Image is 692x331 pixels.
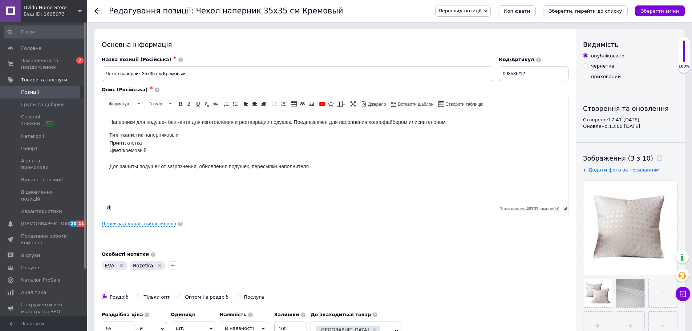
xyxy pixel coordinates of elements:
span: ✱ [150,86,153,90]
a: Таблиця [290,100,298,108]
span: Показники роботи компанії [21,233,67,246]
span: Аналітика [21,289,46,296]
a: Вставити/видалити нумерований список [222,100,230,108]
div: Послуга [244,294,264,300]
b: Наявність [220,312,246,317]
span: 20 [69,221,77,227]
button: Чат з покупцем [676,287,690,301]
i: Зберегти, перейти до списку [549,8,622,14]
a: Жирний (Ctrl+B) [177,100,185,108]
b: Залишки [274,312,299,317]
span: Відновлення позицій [21,189,67,202]
a: Вставити іконку [327,100,335,108]
span: Інструменти веб-майстра та SEO [21,302,67,315]
button: Зберегти, перейти до списку [543,5,628,16]
span: Видалені позиції [21,177,63,183]
span: Сезонні знижки [21,114,67,127]
span: Каталог ProSale [21,277,60,283]
span: В наявності [225,326,254,331]
span: Назва позиції (Російська) [102,57,171,62]
div: Оновлено: 13:00 [DATE] [583,123,677,130]
a: По лівому краю [242,100,250,108]
a: Підкреслений (Ctrl+U) [194,100,202,108]
a: Джерело [360,100,387,108]
iframe: Редактор, 4E7C227F-6226-4CCF-93B6-7347DC04C01A [102,111,568,202]
span: Позиції [21,89,39,96]
span: 11 [77,221,86,227]
span: Потягніть для зміни розмірів [563,207,567,210]
span: Джерело [367,101,386,108]
input: Пошук [4,25,86,39]
h1: Редагування позиції: Чехол наперник 35х35 см Кремовый [109,7,343,15]
a: Повернути (Ctrl+Z) [211,100,219,108]
a: Вставити/видалити маркований список [231,100,239,108]
b: Одиниця [171,312,195,317]
span: Категорії [21,133,44,140]
span: Головна [21,45,41,52]
a: По правому краю [259,100,267,108]
span: Вставити шаблон [397,101,434,108]
span: Відгуки [21,252,40,259]
span: Rozetka [133,263,153,269]
span: Перегляд позиції [438,8,481,13]
span: 49733 [526,206,538,211]
a: Максимізувати [349,100,357,108]
b: Особисті нотатки [102,251,149,257]
span: Створити таблицю [444,101,483,108]
div: Роздріб [110,294,129,300]
div: Видимість [583,40,677,49]
a: Створити таблицю [437,100,484,108]
span: Код/Артикул [499,57,534,62]
a: Курсив (Ctrl+I) [185,100,193,108]
span: Копіювати [504,8,530,14]
div: Основна інформація [102,40,568,49]
div: опубліковано [591,53,624,59]
div: Створено: 17:41 [DATE] [583,117,677,123]
i: Зберегти зміни [641,8,679,14]
a: Форматування [105,100,142,108]
span: Товари та послуги [21,77,67,83]
div: Тільки опт [144,294,170,300]
a: Переклад українською мовою [102,221,176,227]
span: 7 [76,57,84,64]
span: EVA [105,263,114,269]
a: Видалити форматування [203,100,211,108]
span: Характеристики [21,208,62,215]
a: Зображення [307,100,315,108]
span: [DEMOGRAPHIC_DATA] [21,221,75,227]
a: Вставити шаблон [390,100,435,108]
span: Dvido Home Store [24,4,78,11]
input: Наприклад, H&M жіноча сукня зелена 38 розмір вечірня максі з блискітками [102,66,493,81]
a: Додати відео з YouTube [318,100,326,108]
a: Вставити повідомлення [336,100,346,108]
a: Зменшити відступ [270,100,278,108]
div: 100% Якість заповнення [678,36,690,73]
b: Роздрібна ціна [102,312,143,317]
span: Опис (Російська) [102,87,148,92]
span: Форматування [105,100,135,108]
div: Створення та оновлення [583,104,677,113]
div: Оптом і в роздріб [185,294,229,300]
span: Акції та промокоди [21,158,67,171]
a: Вставити/Редагувати посилання (Ctrl+L) [299,100,307,108]
div: Ваш ID: 1695973 [24,11,87,17]
div: Повернутися назад [94,8,100,14]
span: Покупці [21,265,41,271]
span: ✱ [173,56,177,60]
div: Кiлькiсть символiв [500,205,563,211]
div: прихований [591,73,621,80]
a: Збільшити відступ [279,100,287,108]
b: Де знаходиться товар [311,312,371,317]
button: Копіювати [498,5,536,16]
div: 100% [678,64,690,69]
svg: Видалити мітку [118,263,124,269]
